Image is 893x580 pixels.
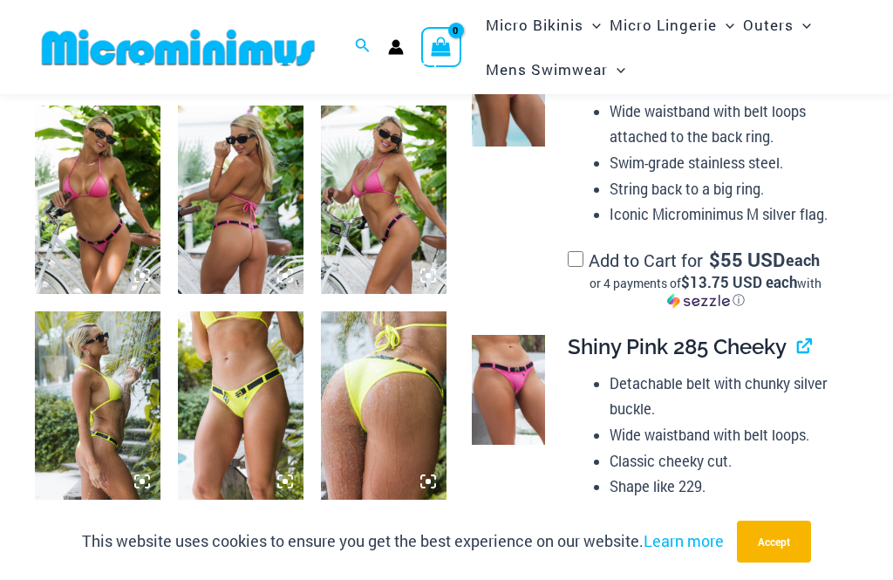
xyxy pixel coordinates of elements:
[583,3,601,47] span: Menu Toggle
[178,106,303,294] img: Bond Shiny Pink 312 Top 492 Thong
[35,28,322,67] img: MM SHOP LOGO FLAT
[35,311,160,500] img: Bond Fluro Yellow 312 Top 285 Cheeky
[681,272,797,292] span: $13.75 USD each
[717,3,734,47] span: Menu Toggle
[739,3,815,47] a: OutersMenu ToggleMenu Toggle
[486,3,583,47] span: Micro Bikinis
[610,201,843,228] li: Iconic Microminimus M silver flag.
[608,47,625,92] span: Menu Toggle
[610,176,843,202] li: String back to a big ring.
[737,521,811,563] button: Accept
[481,3,605,47] a: Micro BikinisMenu ToggleMenu Toggle
[568,334,787,359] span: Shiny Pink 285 Cheeky
[644,530,724,551] a: Learn more
[709,247,720,272] span: $
[481,47,630,92] a: Mens SwimwearMenu ToggleMenu Toggle
[610,3,717,47] span: Micro Lingerie
[610,371,843,422] li: Detachable belt with chunky silver buckle.
[472,335,545,445] img: Bond Shiny Pink 285 Cheeky 02v22
[178,311,303,500] img: Bond Fluro Yellow 312 Top 285 Cheeky
[605,3,739,47] a: Micro LingerieMenu ToggleMenu Toggle
[610,422,843,448] li: Wide waistband with belt loops.
[610,150,843,176] li: Swim-grade stainless steel.
[610,500,843,526] li: Iconic Microminimus M silver flag.
[35,106,160,294] img: Bond Shiny Pink 312 Top 492 Thong
[610,474,843,500] li: Shape like 229.
[610,448,843,474] li: Classic cheeky cut.
[568,275,844,309] div: or 4 payments of with
[610,99,843,150] li: Wide waistband with belt loops attached to the back ring.
[321,311,446,500] img: Bond Fluro Yellow 312 Top 285 Cheeky
[82,529,724,555] p: This website uses cookies to ensure you get the best experience on our website.
[568,251,583,267] input: Add to Cart for$55 USD eachor 4 payments of$13.75 USD eachwithSezzle Click to learn more about Se...
[743,3,794,47] span: Outers
[568,275,844,309] div: or 4 payments of$13.75 USD eachwithSezzle Click to learn more about Sezzle
[421,27,461,67] a: View Shopping Cart, empty
[786,251,820,269] span: each
[568,249,844,309] label: Add to Cart for
[486,47,608,92] span: Mens Swimwear
[388,39,404,55] a: Account icon link
[709,251,785,269] span: 55 USD
[355,36,371,58] a: Search icon link
[794,3,811,47] span: Menu Toggle
[667,293,730,309] img: Sezzle
[321,106,446,294] img: Bond Shiny Pink 312 Top 492 Thong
